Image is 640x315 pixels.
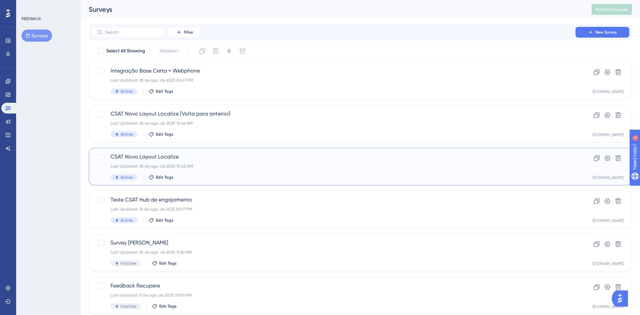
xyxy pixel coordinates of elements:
[106,47,145,55] span: Select All Showing
[111,78,556,83] div: Last Updated: 28 de ago. de 2025 02:47 PM
[111,121,556,126] div: Last Updated: 28 de ago. de 2025 10:46 AM
[156,175,173,180] span: Edit Tags
[156,89,173,94] span: Edit Tags
[593,132,624,137] div: [DOMAIN_NAME]
[148,132,173,137] button: Edit Tags
[111,207,556,212] div: Last Updated: 29 de ago. de 2025 05:17 PM
[121,175,133,180] span: Active
[111,282,556,290] span: Feedback Recupere
[89,5,575,14] div: Surveys
[148,89,173,94] button: Edit Tags
[22,16,41,21] div: FEEDBACK
[159,304,177,309] span: Edit Tags
[156,132,173,137] span: Edit Tags
[575,27,629,38] button: New Survey
[184,30,193,35] span: Filter
[111,196,556,204] span: Teste CSAT Hub de engajamento
[16,2,42,10] span: Need Help?
[47,3,49,9] div: 3
[121,261,136,266] span: Inactive
[111,164,556,169] div: Last Updated: 28 de ago. de 2025 10:45 AM
[593,175,624,180] div: [DOMAIN_NAME]
[148,218,173,223] button: Edit Tags
[111,110,556,118] span: CSAT Novo Layout Localize [Volta para anterior]
[593,89,624,94] div: [DOMAIN_NAME]
[593,261,624,266] div: [DOMAIN_NAME]
[111,153,556,161] span: CSAT Novo Layout Localize
[105,30,160,35] input: Search
[121,218,133,223] span: Active
[612,288,632,309] iframe: UserGuiding AI Assistant Launcher
[156,218,173,223] span: Edit Tags
[148,175,173,180] button: Edit Tags
[596,7,628,12] span: Publish Changes
[593,304,624,309] div: [DOMAIN_NAME]
[121,304,136,309] span: Inactive
[160,47,178,55] span: Deselect
[111,250,556,255] div: Last Updated: 25 de ago. de 2025 11:20 AM
[593,218,624,223] div: [DOMAIN_NAME]
[22,30,52,42] button: Surveys
[159,261,177,266] span: Edit Tags
[111,239,556,247] span: Survey [PERSON_NAME]
[111,67,556,75] span: Integração Base Certa + Webphone
[152,261,177,266] button: Edit Tags
[595,30,617,35] span: New Survey
[121,89,133,94] span: Active
[154,45,184,57] button: Deselect
[111,292,556,298] div: Last Updated: 11 de ago. de 2025 09:56 AM
[592,4,632,15] button: Publish Changes
[168,27,202,38] button: Filter
[152,304,177,309] button: Edit Tags
[121,132,133,137] span: Active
